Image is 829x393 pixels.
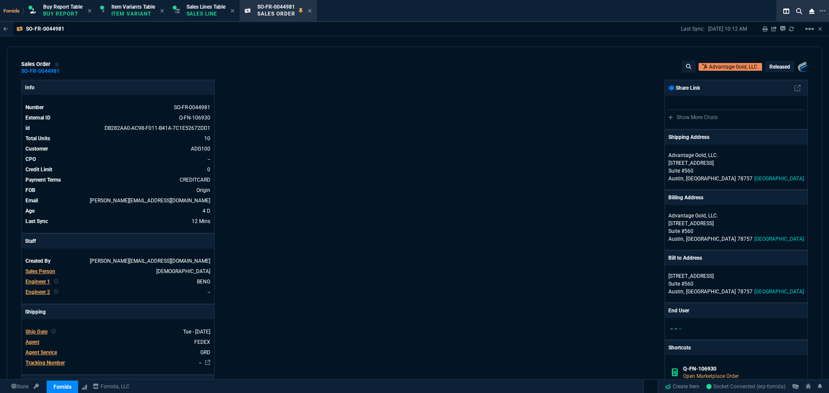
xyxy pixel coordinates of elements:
span: [GEOGRAPHIC_DATA] [686,176,736,182]
nx-icon: Close Workbench [806,6,818,16]
p: [STREET_ADDRESS] [668,220,804,227]
p: Open Marketplace Order [683,372,801,380]
p: Suite #560 [668,227,804,235]
a: Show More Chats [668,114,718,120]
a: ADG100 [191,146,210,152]
span: Ship Date [25,329,47,335]
nx-icon: Back to Table [3,26,8,32]
nx-icon: Close Tab [160,8,164,15]
tr: undefined [25,348,211,357]
a: API TOKEN [31,383,41,390]
span: SO-FR-0044981 [257,4,295,10]
p: Customer [22,375,214,390]
tr: undefined [25,338,211,346]
span: Created By [25,258,51,264]
p: Released [769,63,790,70]
a: SO-FR-0044981 [21,71,60,72]
tr: See Marketplace Order [25,113,211,122]
span: External ID [25,115,51,121]
p: Advantage Gold, LLC. [668,212,751,220]
span: FEDEX [194,339,210,345]
span: See Marketplace Order [174,104,210,110]
nx-icon: Close Tab [308,8,312,15]
span: [GEOGRAPHIC_DATA] [686,289,736,295]
h6: Q-FN-106930 [683,365,801,372]
span: -- [670,326,673,332]
p: Shipping [22,305,214,319]
span: CREDITCARD [180,177,210,183]
a: Open Customer in hubSpot [699,63,762,71]
tr: undefined [25,155,211,163]
span: Austin, [668,176,684,182]
p: Bill to Address [668,254,702,262]
tr: chelsey@advantagegold.com [25,196,211,205]
a: msbcCompanyName [90,383,132,390]
span: VAHI [156,268,210,274]
p: Shortcuts [665,340,807,355]
span: Sales Person [25,268,55,274]
tr: undefined [25,176,211,184]
p: Share Link [668,84,700,92]
span: Agent [25,339,39,345]
span: Email [25,198,38,204]
p: Shipping Address [668,133,709,141]
span: Engineer 2 [25,289,50,295]
span: 9/26/25 => 10:12 AM [192,218,210,224]
nx-icon: Search [793,6,806,16]
tr: undefined [25,165,211,174]
nx-icon: Close Tab [88,8,92,15]
tr: undefined [25,257,211,265]
span: Customer [25,146,48,152]
nx-icon: Split Panels [780,6,793,16]
p: End User [668,307,689,314]
span: 78757 [737,236,753,242]
p: Suite #560 [668,167,804,175]
span: Engineer 1 [25,279,50,285]
tr: undefined [25,358,211,367]
span: -- [679,326,681,332]
p: Sales Order [257,10,295,17]
p: Advantage Gold, LLC. [668,151,751,159]
span: Number [25,104,44,110]
span: 78757 [737,289,753,295]
a: -- [208,156,210,162]
span: Sales Lines Table [187,4,225,10]
p: Last Sync: [681,25,708,32]
p: Billing Address [668,194,703,201]
p: Advantage Gold, LLC. [709,63,759,71]
p: Buy Report [43,10,82,17]
a: See Marketplace Order [179,115,210,121]
span: CPO [25,156,36,162]
span: FOB [25,187,35,193]
span: GRD [200,349,210,355]
p: [STREET_ADDRESS] [668,272,804,280]
span: Last Sync [25,218,48,224]
span: Total Units [25,135,50,141]
span: [GEOGRAPHIC_DATA] [754,176,804,182]
tr: See Marketplace Order [25,103,211,112]
p: Staff [22,234,214,248]
tr: See Marketplace Order [25,124,211,132]
span: [GEOGRAPHIC_DATA] [686,236,736,242]
span: 0 [207,167,210,173]
tr: BENG [25,277,211,286]
span: Socket Connected (erp-fornida) [706,384,785,390]
span: Austin, [668,236,684,242]
p: Info [22,80,214,95]
a: Create Item [661,380,703,393]
span: 9/22/25 => 7:00 PM [203,208,210,214]
span: Agent Service [25,349,57,355]
span: Item Variants Table [111,4,155,10]
span: -- [674,326,677,332]
div: Add to Watchlist [54,61,60,68]
span: chelsey@advantagegold.com [90,198,210,204]
p: [STREET_ADDRESS] [668,159,804,167]
span: Fornida [3,8,23,14]
tr: undefined [25,327,211,336]
span: Age [25,208,35,214]
tr: undefined [25,267,211,276]
nx-icon: Clear selected rep [54,278,59,286]
p: Suite #560 [668,280,804,288]
a: -- [199,360,202,366]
